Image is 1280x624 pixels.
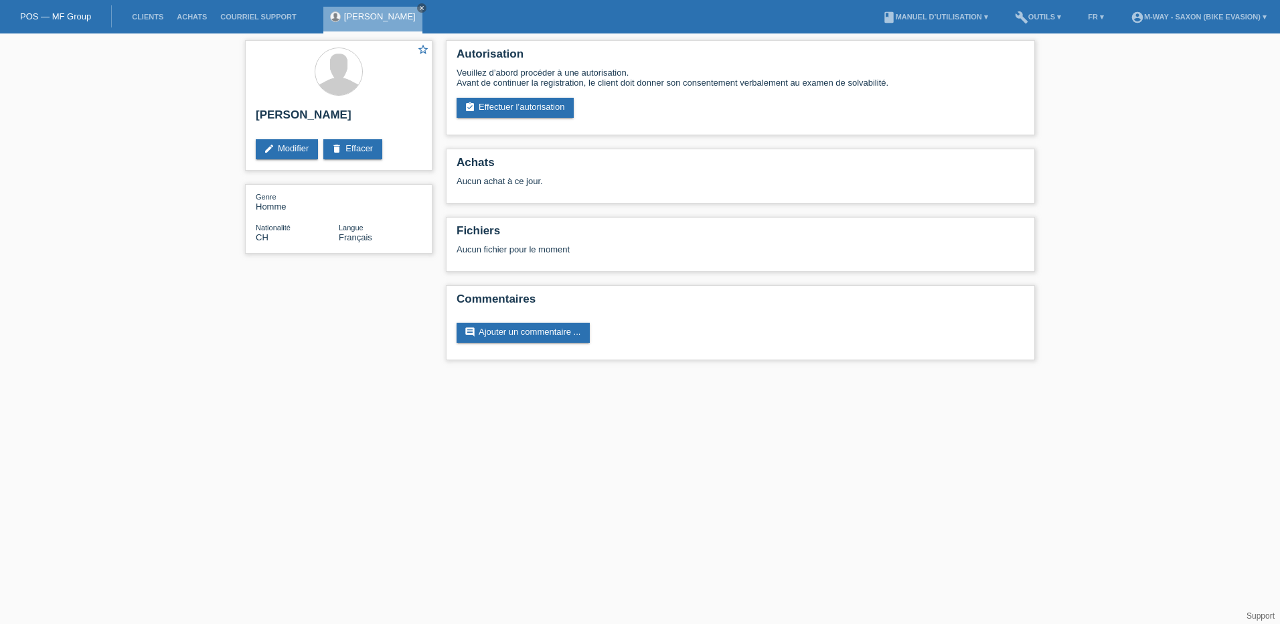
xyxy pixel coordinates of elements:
[457,156,1024,176] h2: Achats
[457,293,1024,313] h2: Commentaires
[20,11,91,21] a: POS — MF Group
[457,244,866,254] div: Aucun fichier pour le moment
[170,13,214,21] a: Achats
[457,98,574,118] a: assignment_turned_inEffectuer l’autorisation
[1081,13,1111,21] a: FR ▾
[1247,611,1275,621] a: Support
[323,139,382,159] a: deleteEffacer
[256,224,291,232] span: Nationalité
[457,323,590,343] a: commentAjouter un commentaire ...
[264,143,274,154] i: edit
[256,139,318,159] a: editModifier
[457,68,1024,88] div: Veuillez d’abord procéder à une autorisation. Avant de continuer la registration, le client doit ...
[465,102,475,112] i: assignment_turned_in
[417,44,429,56] i: star_border
[256,232,268,242] span: Suisse
[339,224,364,232] span: Langue
[331,143,342,154] i: delete
[1015,11,1028,24] i: build
[457,176,1024,196] div: Aucun achat à ce jour.
[882,11,896,24] i: book
[339,232,372,242] span: Français
[457,48,1024,68] h2: Autorisation
[1008,13,1068,21] a: buildOutils ▾
[418,5,425,11] i: close
[457,224,1024,244] h2: Fichiers
[876,13,995,21] a: bookManuel d’utilisation ▾
[125,13,170,21] a: Clients
[256,191,339,212] div: Homme
[465,327,475,337] i: comment
[417,44,429,58] a: star_border
[1131,11,1144,24] i: account_circle
[1124,13,1273,21] a: account_circlem-way - Saxon (Bike Evasion) ▾
[344,11,416,21] a: [PERSON_NAME]
[256,193,276,201] span: Genre
[214,13,303,21] a: Courriel Support
[417,3,426,13] a: close
[256,108,422,129] h2: [PERSON_NAME]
